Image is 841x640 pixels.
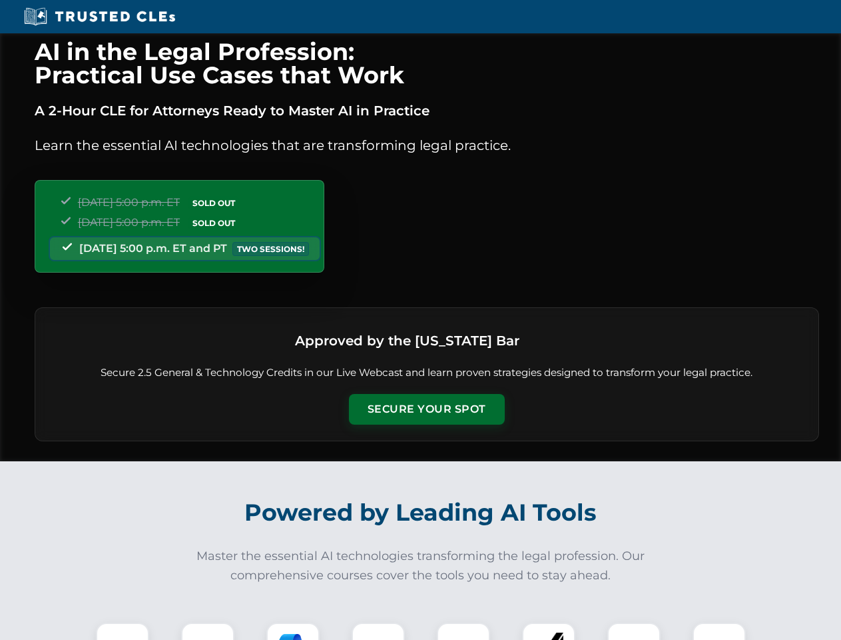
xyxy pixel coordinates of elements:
[20,7,179,27] img: Trusted CLEs
[35,100,819,121] p: A 2-Hour CLE for Attorneys Ready to Master AI in Practice
[188,196,240,210] span: SOLD OUT
[525,324,558,357] img: Logo
[51,365,802,381] p: Secure 2.5 General & Technology Credits in our Live Webcast and learn proven strategies designed ...
[78,196,180,209] span: [DATE] 5:00 p.m. ET
[35,135,819,156] p: Learn the essential AI technologies that are transforming legal practice.
[78,216,180,229] span: [DATE] 5:00 p.m. ET
[35,40,819,87] h1: AI in the Legal Profession: Practical Use Cases that Work
[52,489,790,536] h2: Powered by Leading AI Tools
[349,394,505,425] button: Secure Your Spot
[295,329,519,353] h3: Approved by the [US_STATE] Bar
[188,216,240,230] span: SOLD OUT
[188,547,654,585] p: Master the essential AI technologies transforming the legal profession. Our comprehensive courses...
